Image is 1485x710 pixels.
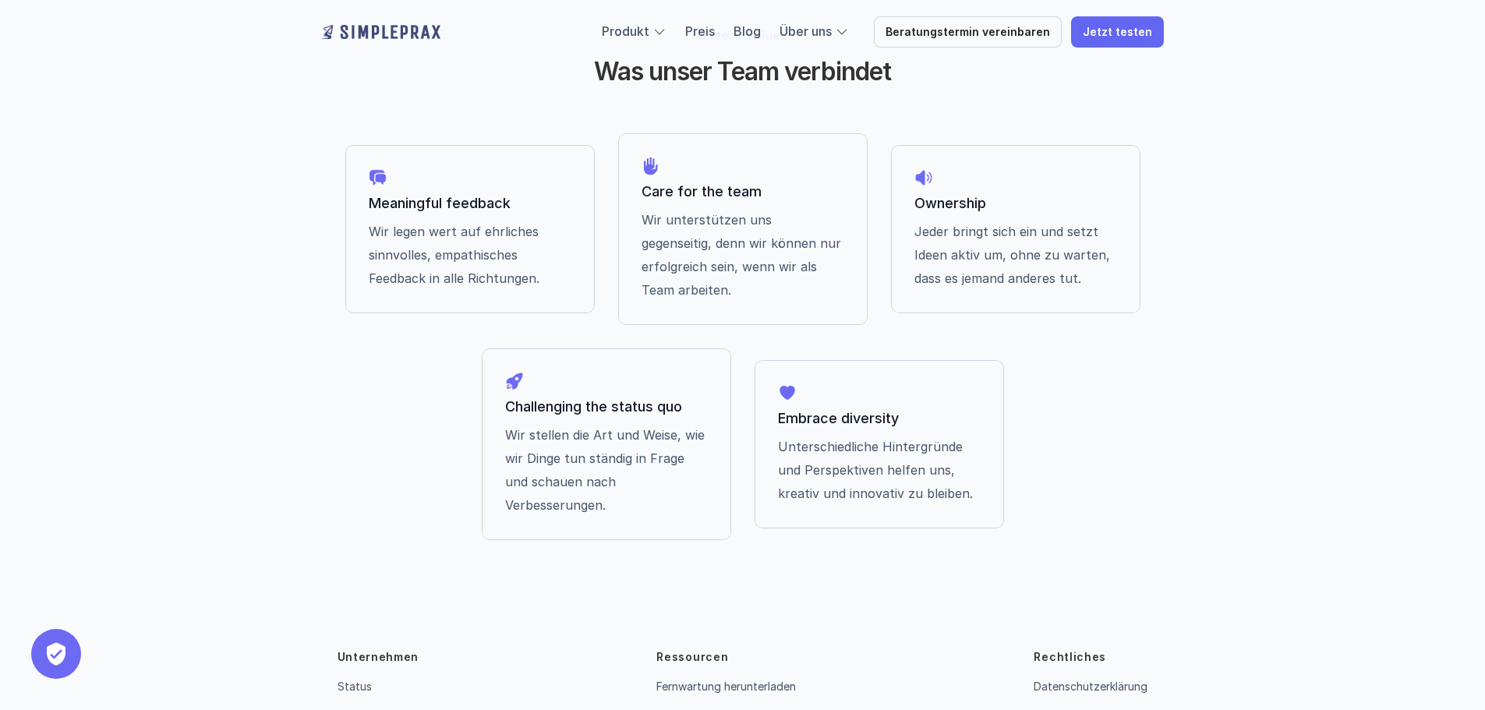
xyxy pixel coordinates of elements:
p: Ownership [914,195,1117,212]
a: Produkt [602,23,649,39]
a: Jetzt testen [1071,16,1164,48]
h2: Was unser Team verbindet [548,57,938,87]
p: Wir unterstützen uns gegenseitig, denn wir können nur erfolgreich sein, wenn wir als Team arbeiten. [642,208,844,302]
p: Care for the team [642,183,844,200]
p: Ressourcen [656,649,728,665]
a: Preis [685,23,715,39]
a: Blog [734,23,761,39]
p: Unternehmen [338,649,419,665]
p: Wir stellen die Art und Weise, wie wir Dinge tun ständig in Frage und schauen nach Verbesserungen. [505,423,708,517]
p: Jeder bringt sich ein und setzt Ideen aktiv um, ohne zu warten, dass es jemand anderes tut. [914,220,1117,290]
a: Über uns [780,23,832,39]
p: Embrace diversity [778,410,981,427]
p: Wir legen wert auf ehrliches sinnvolles, empathisches Feedback in alle Richtungen. [369,220,571,290]
a: Fernwartung herunterladen [656,680,796,693]
p: Beratungstermin vereinbaren [886,26,1050,39]
p: Rechtliches [1034,649,1106,665]
a: Status [338,680,372,693]
p: Jetzt testen [1083,26,1152,39]
a: Beratungstermin vereinbaren [874,16,1062,48]
p: Challenging the status quo [505,398,708,415]
p: Meaningful feedback [369,195,571,212]
a: Datenschutzerklärung [1034,680,1147,693]
p: Unterschiedliche Hintergründe und Perspektiven helfen uns, kreativ und innovativ zu bleiben. [778,435,981,505]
